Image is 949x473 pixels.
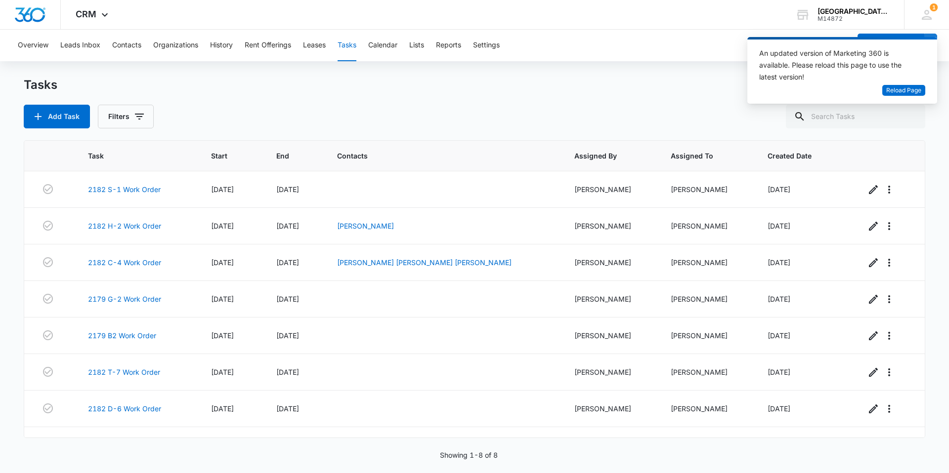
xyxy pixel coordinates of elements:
div: [PERSON_NAME] [574,403,647,414]
button: Organizations [153,30,198,61]
div: [PERSON_NAME] [574,330,647,341]
span: [DATE] [768,185,790,194]
button: Overview [18,30,48,61]
span: Assigned To [671,151,729,161]
div: An updated version of Marketing 360 is available. Please reload this page to use the latest version! [759,47,913,83]
button: Filters [98,105,154,128]
div: [PERSON_NAME] [574,367,647,377]
span: [DATE] [211,222,234,230]
span: CRM [76,9,96,19]
span: [DATE] [276,222,299,230]
div: [PERSON_NAME] [574,294,647,304]
span: [DATE] [276,331,299,340]
button: Calendar [368,30,397,61]
div: [PERSON_NAME] [671,403,743,414]
button: History [210,30,233,61]
div: [PERSON_NAME] [574,184,647,195]
a: 2179 B2 Work Order [88,330,156,341]
input: Search Tasks [786,105,925,128]
span: [DATE] [276,258,299,267]
button: Add Task [24,105,90,128]
span: [DATE] [768,404,790,413]
span: [DATE] [211,331,234,340]
span: [DATE] [768,331,790,340]
div: [PERSON_NAME] [574,257,647,268]
span: Task [88,151,173,161]
a: [PERSON_NAME] [PERSON_NAME] [PERSON_NAME] [337,258,512,267]
span: [DATE] [768,222,790,230]
a: [PERSON_NAME] [337,222,394,230]
span: [DATE] [211,368,234,376]
a: 2182 H-2 Work Order [88,221,161,231]
span: [DATE] [211,258,234,267]
button: Settings [473,30,500,61]
div: [PERSON_NAME] [671,184,743,195]
div: account id [818,15,890,22]
span: [DATE] [211,404,234,413]
button: Reports [436,30,461,61]
div: [PERSON_NAME] [671,294,743,304]
span: 1 [930,3,938,11]
a: 2182 T-7 Work Order [88,367,160,377]
button: Lists [409,30,424,61]
a: 2179 G-2 Work Order [88,294,161,304]
a: 2182 S-1 Work Order [88,184,161,195]
div: [PERSON_NAME] [671,367,743,377]
span: [DATE] [211,295,234,303]
button: Rent Offerings [245,30,291,61]
span: [DATE] [768,368,790,376]
button: Contacts [112,30,141,61]
span: [DATE] [768,258,790,267]
h1: Tasks [24,78,57,92]
a: 2182 C-4 Work Order [88,257,161,268]
span: End [276,151,299,161]
span: [DATE] [211,185,234,194]
div: [PERSON_NAME] [671,257,743,268]
div: [PERSON_NAME] [671,330,743,341]
button: Reload Page [882,85,925,96]
span: [DATE] [276,368,299,376]
div: [PERSON_NAME] [574,221,647,231]
button: Tasks [338,30,356,61]
button: Leads Inbox [60,30,100,61]
div: account name [818,7,890,15]
p: Showing 1-8 of 8 [440,450,498,460]
a: 2182 D-6 Work Order [88,403,161,414]
span: [DATE] [768,295,790,303]
div: [PERSON_NAME] [671,221,743,231]
span: [DATE] [276,185,299,194]
span: [DATE] [276,295,299,303]
span: Assigned By [574,151,633,161]
span: Created Date [768,151,828,161]
button: Add Contact [858,34,924,57]
button: Leases [303,30,326,61]
span: [DATE] [276,404,299,413]
div: notifications count [930,3,938,11]
span: Contacts [337,151,536,161]
span: Start [211,151,238,161]
span: Reload Page [886,86,921,95]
